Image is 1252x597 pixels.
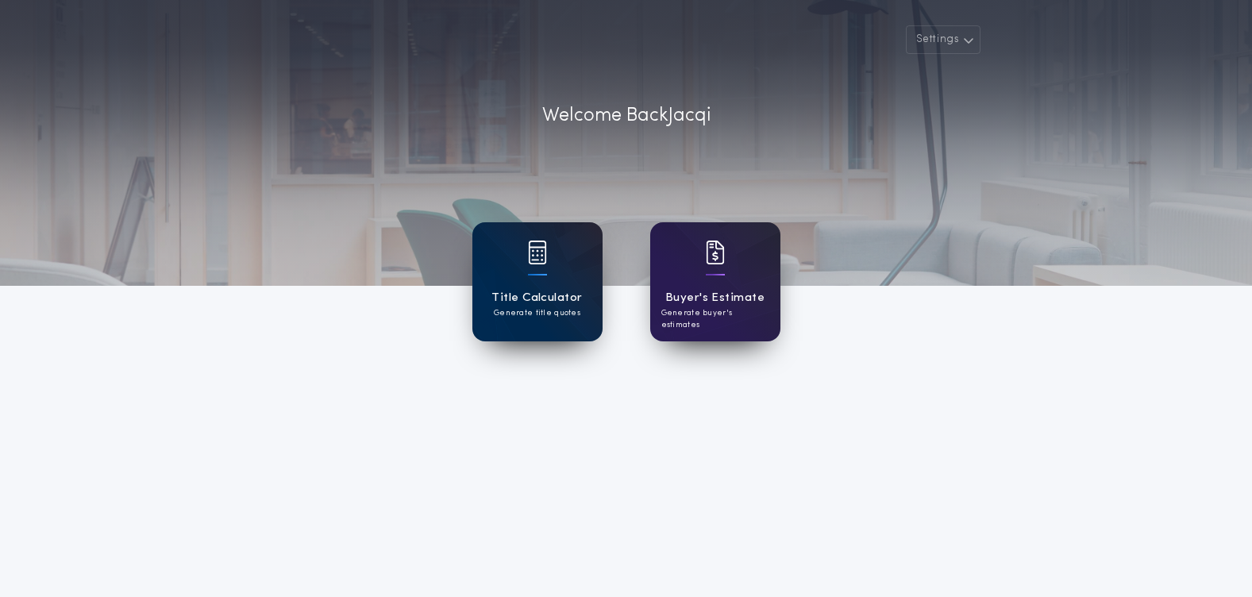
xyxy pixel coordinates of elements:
p: Welcome Back Jacqi [542,102,711,130]
a: card iconTitle CalculatorGenerate title quotes [472,222,603,341]
p: Generate buyer's estimates [661,307,769,331]
img: card icon [528,241,547,264]
h1: Buyer's Estimate [665,289,765,307]
button: Settings [906,25,980,54]
p: Generate title quotes [494,307,580,319]
img: card icon [706,241,725,264]
a: card iconBuyer's EstimateGenerate buyer's estimates [650,222,780,341]
h1: Title Calculator [491,289,582,307]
